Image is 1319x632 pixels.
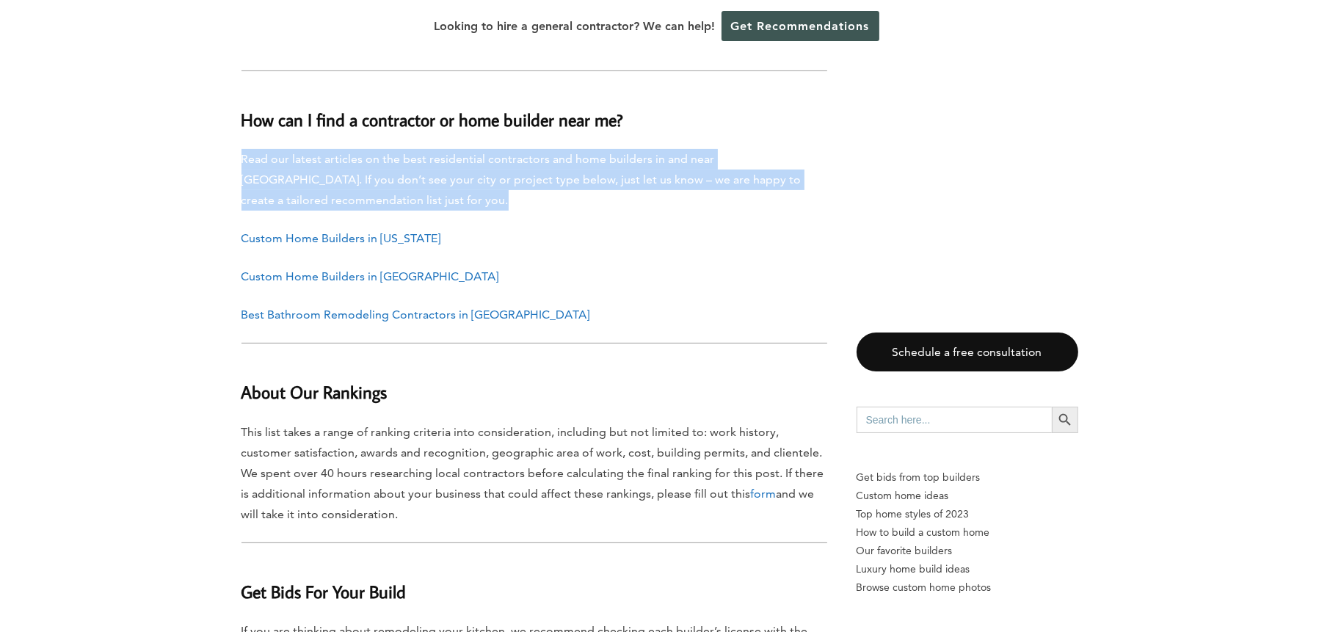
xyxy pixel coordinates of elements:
b: Get Bids For Your Build [241,580,407,603]
a: Schedule a free consultation [857,333,1078,371]
svg: Search [1057,412,1073,428]
p: Read our latest articles on the best residential contractors and home builders in and near [GEOGR... [241,149,827,211]
a: How to build a custom home [857,523,1078,542]
a: Custom Home Builders in [US_STATE] [241,231,441,245]
a: Custom Home Builders in [GEOGRAPHIC_DATA] [241,269,499,283]
a: Top home styles of 2023 [857,505,1078,523]
iframe: Drift Widget Chat Controller [1037,526,1301,614]
a: Custom home ideas [857,487,1078,505]
a: Luxury home build ideas [857,560,1078,578]
p: Get bids from top builders [857,468,1078,487]
a: Browse custom home photos [857,578,1078,597]
p: This list takes a range of ranking criteria into consideration, including but not limited to: wor... [241,422,827,525]
b: About Our Rankings [241,380,388,403]
a: form [751,487,777,501]
a: Get Recommendations [722,11,879,41]
b: How can I find a contractor or home builder near me? [241,108,624,131]
a: Our favorite builders [857,542,1078,560]
input: Search here... [857,407,1052,433]
a: Best Bathroom Remodeling Contractors in [GEOGRAPHIC_DATA] [241,308,590,322]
